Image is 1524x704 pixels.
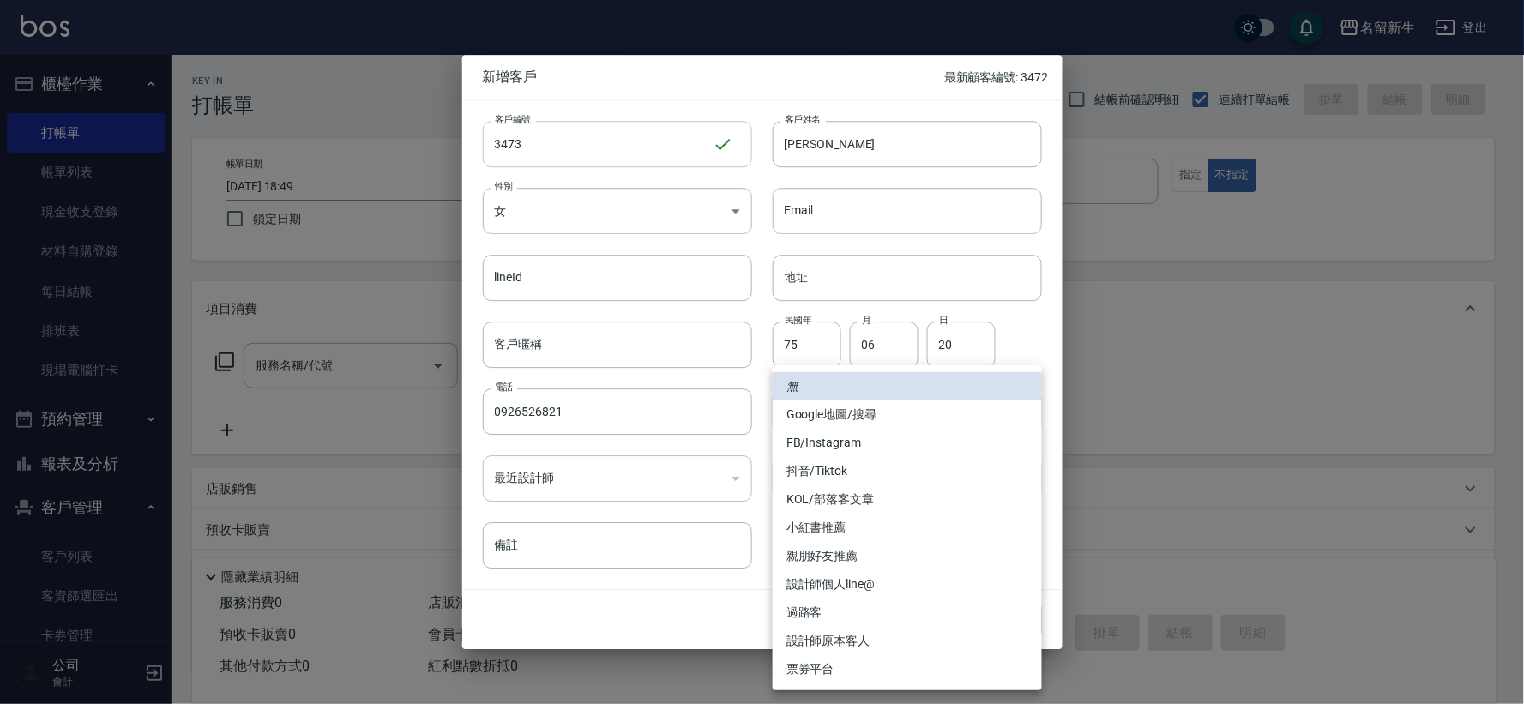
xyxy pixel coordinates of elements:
li: 抖音/Tiktok [773,457,1042,485]
li: 過路客 [773,599,1042,627]
li: FB/Instagram [773,429,1042,457]
li: 小紅書推薦 [773,514,1042,542]
li: Google地圖/搜尋 [773,400,1042,429]
li: 親朋好友推薦 [773,542,1042,570]
li: 設計師原本客人 [773,627,1042,655]
li: KOL/部落客文章 [773,485,1042,514]
em: 無 [786,377,798,395]
li: 票券平台 [773,655,1042,683]
li: 設計師個人line@ [773,570,1042,599]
